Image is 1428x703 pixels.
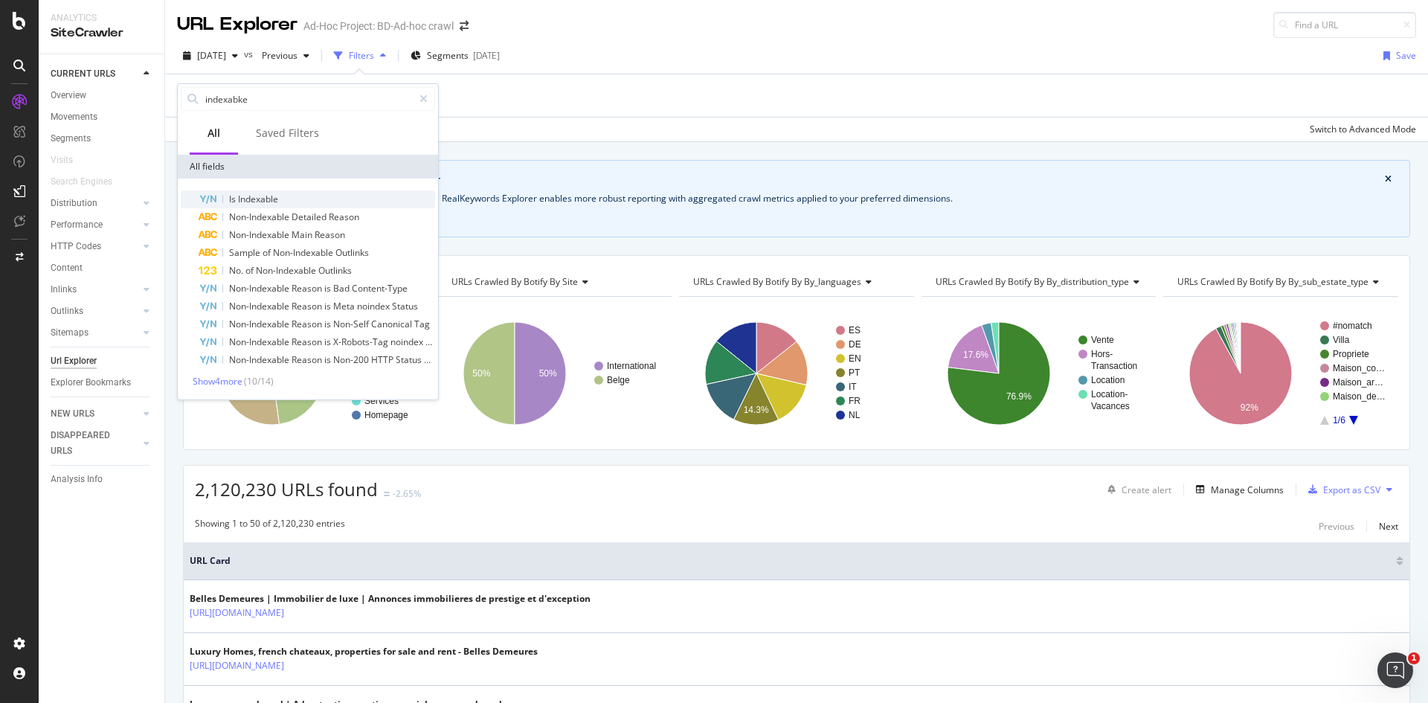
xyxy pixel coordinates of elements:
[51,353,154,369] a: Url Explorer
[238,193,278,205] span: Indexable
[208,126,220,141] div: All
[51,239,101,254] div: HTTP Codes
[51,217,139,233] a: Performance
[1310,123,1416,135] div: Switch to Advanced Mode
[1323,484,1380,496] div: Export as CSV
[371,318,414,330] span: Canonical
[256,44,315,68] button: Previous
[51,304,139,319] a: Outlinks
[1379,517,1398,535] button: Next
[229,318,292,330] span: Non-Indexable
[849,367,861,378] text: PT
[922,309,1157,438] svg: A chart.
[51,428,139,459] a: DISAPPEARED URLS
[51,25,152,42] div: SiteCrawler
[195,477,378,501] span: 2,120,230 URLs found
[263,246,273,259] span: of
[324,336,333,348] span: is
[1091,401,1130,411] text: Vacances
[193,375,242,388] span: Show 4 more
[393,487,421,500] div: -2.65%
[51,12,152,25] div: Analytics
[1377,652,1413,688] iframe: Intercom live chat
[364,396,399,406] text: Services
[229,246,263,259] span: Sample
[51,406,139,422] a: NEW URLS
[1333,349,1369,359] text: Propriete
[244,375,274,388] span: ( 10 / 14 )
[190,658,284,673] a: [URL][DOMAIN_NAME]
[1091,335,1114,345] text: Vente
[390,336,432,348] span: noindex
[51,260,154,276] a: Content
[204,88,413,110] input: Search by field name
[451,275,578,288] span: URLs Crawled By Botify By site
[371,353,396,366] span: HTTP
[51,109,154,125] a: Movements
[51,325,89,341] div: Sitemaps
[229,336,292,348] span: Non-Indexable
[405,44,506,68] button: Segments[DATE]
[177,12,297,37] div: URL Explorer
[963,350,988,360] text: 17.6%
[292,300,324,312] span: Reason
[51,472,154,487] a: Analysis Info
[292,228,315,241] span: Main
[51,260,83,276] div: Content
[51,472,103,487] div: Analysis Info
[849,325,861,336] text: ES
[1379,520,1398,533] div: Next
[229,211,292,223] span: Non-Indexable
[1304,118,1416,141] button: Switch to Advanced Mode
[51,282,139,298] a: Inlinks
[335,246,369,259] span: Outlinks
[51,174,112,190] div: Search Engines
[1333,391,1386,402] text: Maison_de…
[51,153,73,168] div: Visits
[51,196,97,211] div: Distribution
[229,282,292,295] span: Non-Indexable
[51,375,154,391] a: Explorer Bookmarks
[427,49,469,62] span: Segments
[51,325,139,341] a: Sitemaps
[51,131,154,147] a: Segments
[333,282,352,295] span: Bad
[292,282,324,295] span: Reason
[333,353,371,366] span: Non-200
[414,318,430,330] span: Tag
[1006,391,1032,402] text: 76.9%
[190,592,591,606] div: Belles Demeures | Immobilier de luxe | Annonces immobilieres de prestige et d'exception
[607,375,630,385] text: Belge
[538,368,556,379] text: 50%
[448,270,659,294] h4: URLs Crawled By Botify By site
[51,375,131,391] div: Explorer Bookmarks
[1163,309,1398,438] svg: A chart.
[1319,520,1354,533] div: Previous
[273,246,335,259] span: Non-Indexable
[256,126,319,141] div: Saved Filters
[849,339,861,350] text: DE
[849,353,861,364] text: EN
[315,228,345,241] span: Reason
[473,49,500,62] div: [DATE]
[933,270,1151,294] h4: URLs Crawled By Botify By by_distribution_type
[177,44,244,68] button: [DATE]
[51,353,97,369] div: Url Explorer
[51,217,103,233] div: Performance
[1211,484,1284,496] div: Manage Columns
[357,300,392,312] span: noindex
[437,309,672,438] div: A chart.
[1333,321,1372,331] text: #nomatch
[1333,335,1350,345] text: Villa
[1302,478,1380,501] button: Export as CSV
[1174,270,1391,294] h4: URLs Crawled By Botify By by_sub_estate_type
[1333,377,1383,388] text: Maison_ar…
[229,228,292,241] span: Non-Indexable
[51,196,139,211] a: Distribution
[1091,389,1128,399] text: Location-
[472,368,490,379] text: 50%
[849,410,861,420] text: NL
[1334,415,1346,426] text: 1/6
[333,300,357,312] span: Meta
